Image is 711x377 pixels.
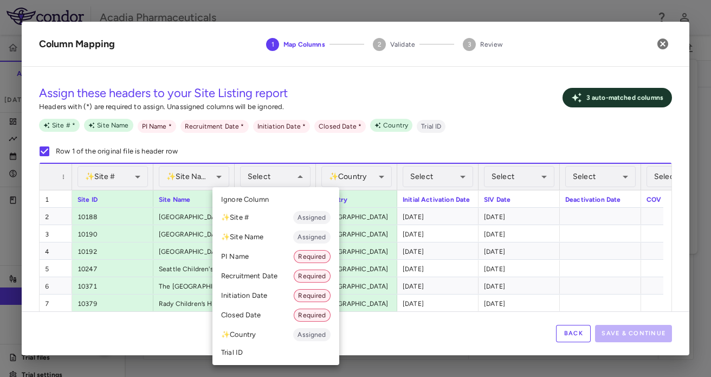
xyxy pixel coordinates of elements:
[294,252,329,261] span: Required
[212,208,339,227] li: ✨ Site #
[294,291,329,301] span: Required
[212,286,339,305] li: Initiation Date
[294,271,329,281] span: Required
[293,330,330,340] span: Assigned
[293,232,330,242] span: Assigned
[294,310,329,320] span: Required
[293,213,330,222] span: Assigned
[212,325,339,344] li: ✨ Country
[212,305,339,325] li: Closed Date
[212,266,339,286] li: Recruitment Date
[212,247,339,266] li: PI Name
[221,195,269,205] span: Ignore Column
[212,227,339,247] li: ✨ Site Name
[212,344,339,361] li: Trial ID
